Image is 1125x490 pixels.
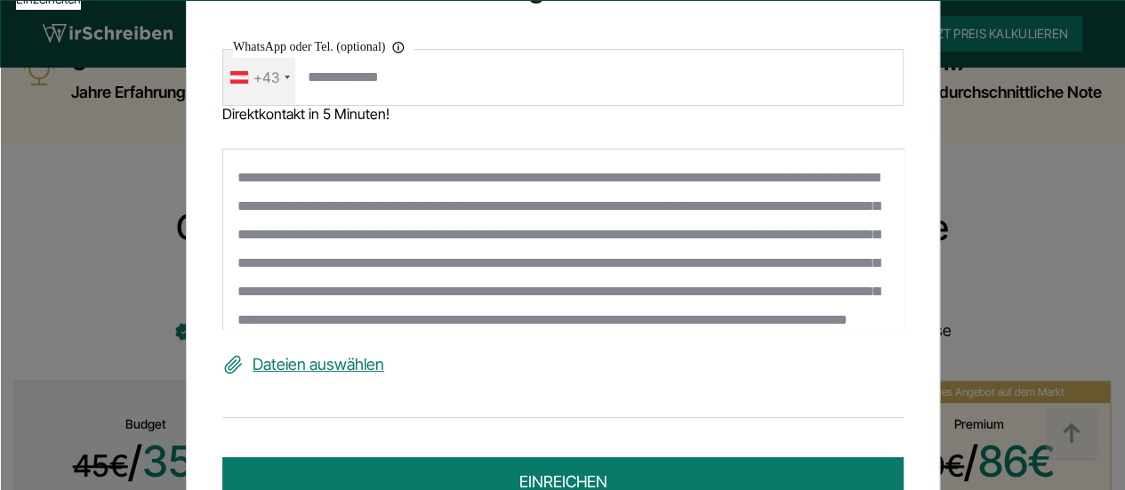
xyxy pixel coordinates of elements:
[222,350,904,379] label: Dateien auswählen
[223,49,295,104] div: Telephone country code
[233,36,414,57] label: WhatsApp oder Tel. (optional)
[253,62,279,91] div: +43
[222,105,904,121] div: Direktkontakt in 5 Minuten!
